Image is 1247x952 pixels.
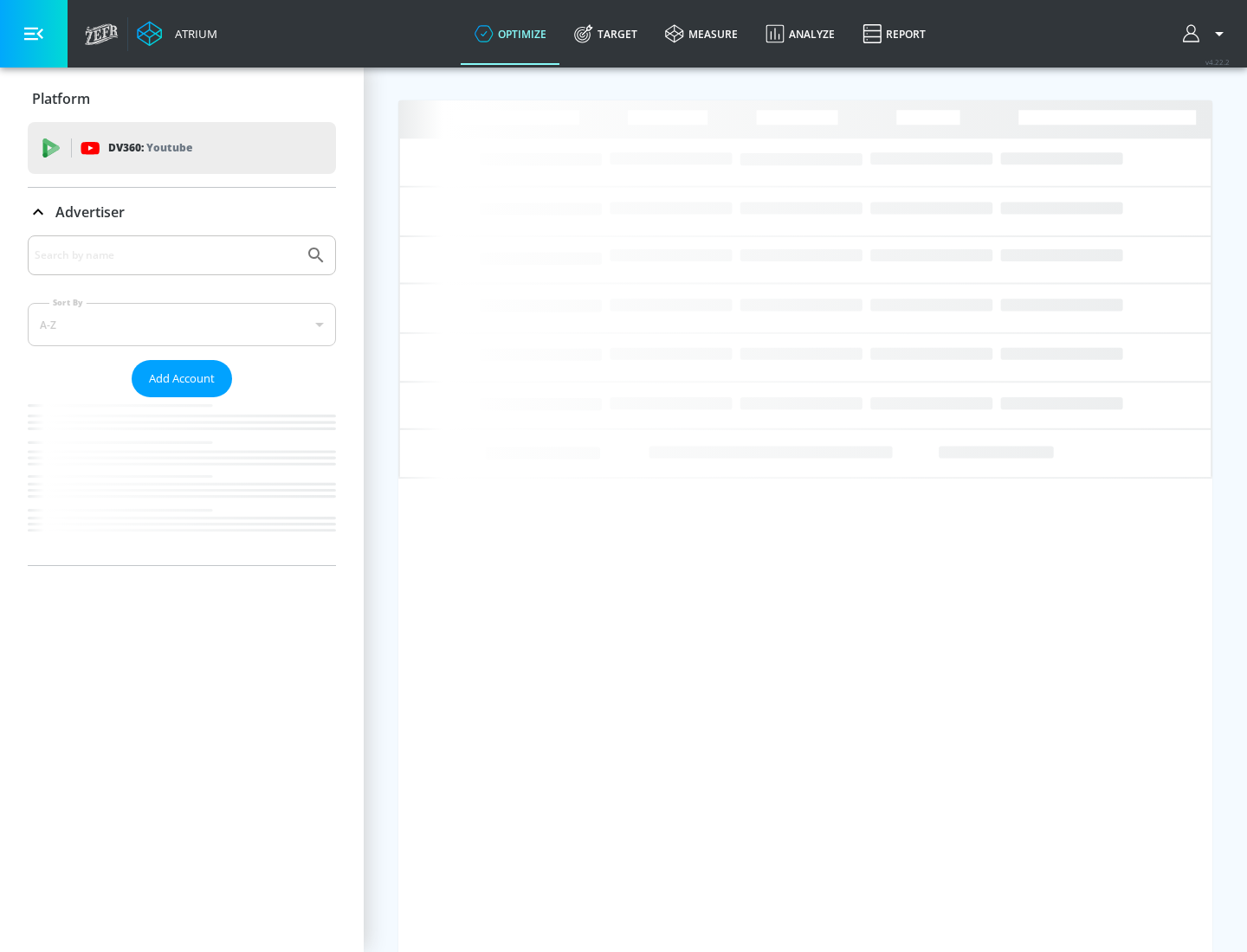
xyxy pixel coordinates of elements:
div: Platform [28,74,336,123]
input: Search by name [35,244,297,267]
div: Advertiser [28,235,336,565]
p: Platform [32,89,90,108]
p: Advertiser [55,203,125,222]
a: Analyze [752,3,849,65]
div: Atrium [168,26,217,42]
button: Add Account [132,360,232,397]
a: optimize [461,3,560,65]
a: Report [849,3,940,65]
a: measure [651,3,752,65]
span: Add Account [149,369,215,389]
nav: list of Advertiser [28,397,336,565]
span: v 4.22.2 [1205,57,1230,67]
div: A-Z [28,303,336,346]
p: Youtube [146,138,192,157]
a: Target [560,3,651,65]
div: DV360: Youtube [28,122,336,174]
p: DV360: [108,138,192,158]
a: Atrium [137,21,217,47]
div: Advertiser [28,188,336,236]
label: Sort By [49,297,87,308]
